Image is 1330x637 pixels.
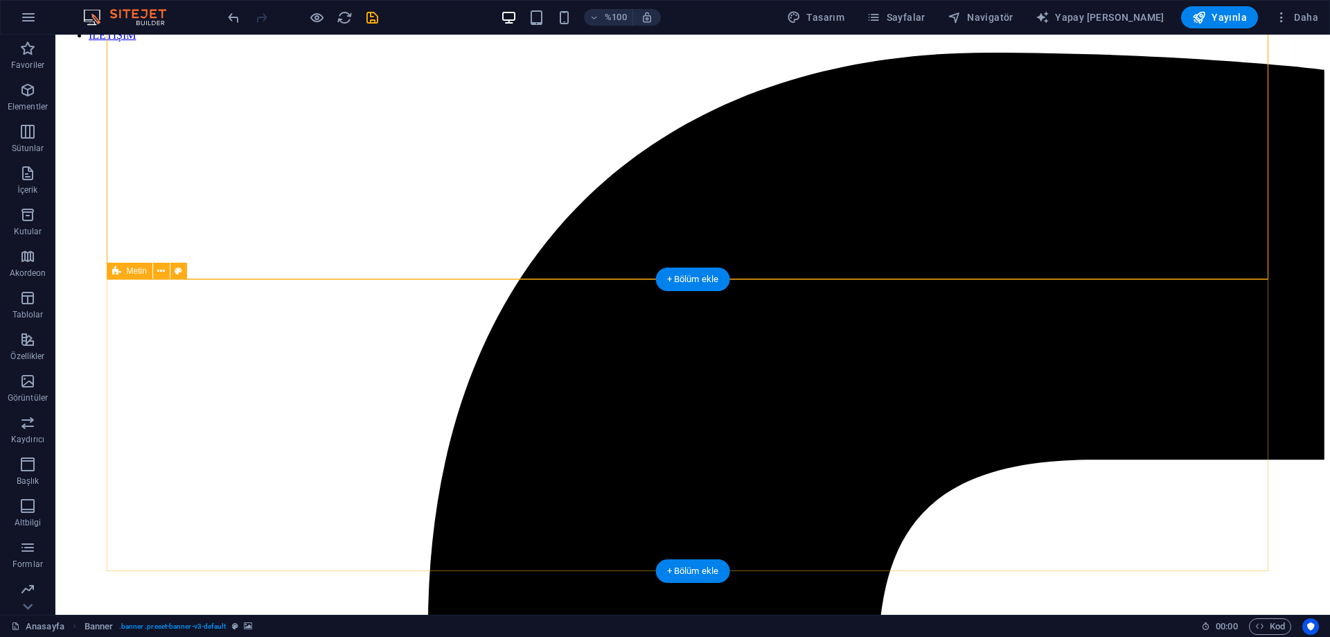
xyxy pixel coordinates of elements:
div: Tasarım (Ctrl+Alt+Y) [781,6,850,28]
font: Akordeon [10,268,46,278]
font: Formlar [12,559,43,569]
font: Sütunlar [12,143,44,153]
font: Yayınla [1212,12,1247,23]
span: Click to select. Double-click to edit [85,618,114,635]
font: Yapay [PERSON_NAME] [1055,12,1164,23]
font: Navigatör [967,12,1013,23]
button: Tasarım [781,6,850,28]
font: Tablolar [12,310,44,320]
font: Kutular [14,227,42,236]
font: %100 [605,12,626,22]
font: + Bölüm ekle [667,566,719,576]
font: Anasayfa [26,621,64,631]
font: Metin [127,266,147,276]
font: İçerik [17,185,37,195]
i: This element contains a background [244,622,252,630]
font: 00 [1216,621,1225,631]
font: Altbilgi [15,518,42,527]
button: Daha [1269,6,1324,28]
font: Tasarım [806,12,844,23]
i: Kaydet (Ctrl+S) [364,10,380,26]
button: %100 [584,9,633,26]
i: Yeniden boyutlandırma sırasında seçilen cihaza uyacak şekilde yakınlaştırma seviyesi otomatik ola... [641,11,653,24]
button: geri al [225,9,242,26]
i: Sayfayı yeniden yükle [337,10,353,26]
font: Sayfalar [887,12,925,23]
font: Kod [1270,621,1285,631]
font: Elementler [8,102,48,112]
button: Yapay [PERSON_NAME] [1030,6,1170,28]
button: Yayınla [1181,6,1258,28]
a: Seçimi iptal etmek için tıklayın. Sayfaları açmak için çift tıklayın. [11,618,64,635]
font: + Bölüm ekle [667,274,719,284]
button: yeniden yükle [336,9,353,26]
button: Sayfalar [861,6,931,28]
i: This element is a customizable preset [232,622,238,630]
font: Görüntüler [8,393,48,403]
span: . banner .preset-banner-v3-default [119,618,227,635]
font: Daha [1294,12,1318,23]
img: Editör Logosu [80,9,184,26]
font: 00 [1227,621,1237,631]
nav: ekmek kırıntısı [85,618,252,635]
font: : [1225,621,1227,631]
font: Kaydırıcı [11,435,44,444]
font: Başlık [17,476,39,486]
button: Navigatör [942,6,1019,28]
font: Özellikler [10,351,44,361]
button: Kullanıcı merkezli [1302,618,1319,635]
i: Undo: Delete elements (Ctrl+Z) [226,10,242,26]
font: Favoriler [11,60,44,70]
button: kaydetmek [364,9,380,26]
button: Kod [1249,618,1291,635]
